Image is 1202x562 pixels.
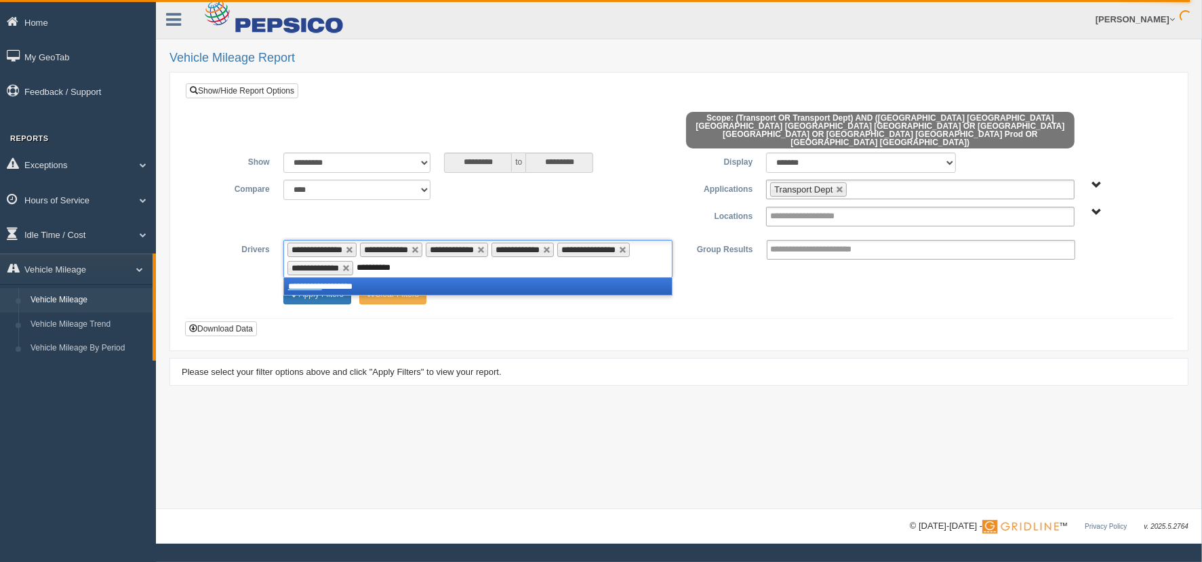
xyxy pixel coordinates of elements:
a: Vehicle Mileage [24,288,153,313]
span: v. 2025.5.2764 [1144,523,1188,530]
div: © [DATE]-[DATE] - ™ [910,519,1188,534]
label: Display [679,153,760,169]
label: Compare [196,180,277,196]
a: Privacy Policy [1085,523,1127,530]
label: Show [196,153,277,169]
h2: Vehicle Mileage Report [169,52,1188,65]
a: Show/Hide Report Options [186,83,298,98]
button: Download Data [185,321,257,336]
label: Group Results [679,240,760,256]
span: Transport Dept [774,184,833,195]
a: Vehicle Mileage By Period [24,336,153,361]
label: Drivers [196,240,277,256]
span: to [512,153,525,173]
label: Applications [679,180,760,196]
label: Locations [679,207,760,223]
img: Gridline [982,520,1059,534]
span: Scope: (Transport OR Transport Dept) AND ([GEOGRAPHIC_DATA] [GEOGRAPHIC_DATA] [GEOGRAPHIC_DATA] [... [686,112,1075,148]
a: Vehicle Mileage Trend [24,313,153,337]
span: Please select your filter options above and click "Apply Filters" to view your report. [182,367,502,377]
